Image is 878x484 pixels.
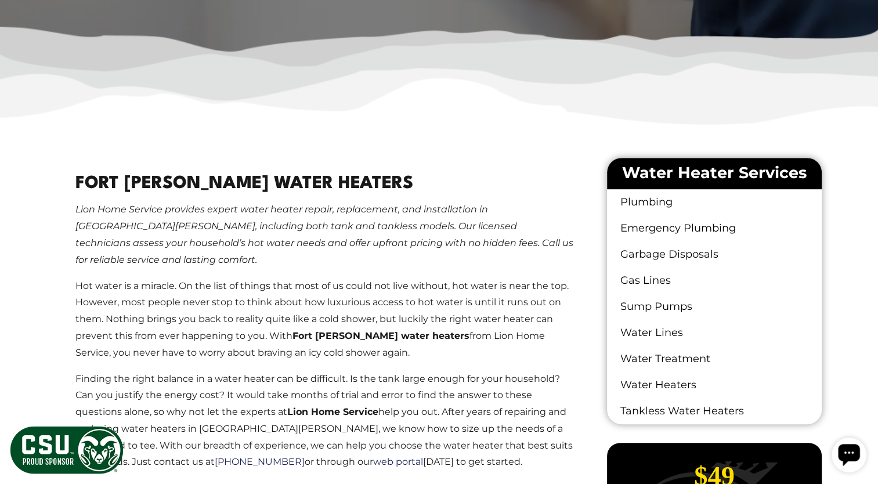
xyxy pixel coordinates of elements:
[75,371,574,471] p: Finding the right balance in a water heater can be difficult. Is the tank large enough for your h...
[607,398,821,424] a: Tankless Water Heaters
[287,406,378,417] strong: Lion Home Service
[75,204,573,265] em: Lion Home Service provides expert water heater repair, replacement, and installation in [GEOGRAPH...
[9,425,125,475] img: CSU Sponsor Badge
[607,215,821,241] a: Emergency Plumbing
[607,320,821,346] a: Water Lines
[5,5,39,39] div: Open chat widget
[215,456,305,467] a: [PHONE_NUMBER]
[607,189,821,215] a: Plumbing
[607,241,821,268] a: Garbage Disposals
[75,171,574,197] h1: Fort [PERSON_NAME] Water Heaters
[607,268,821,294] a: Gas Lines
[607,294,821,320] a: Sump Pumps
[607,346,821,372] a: Water Treatment
[373,456,423,467] a: web portal
[75,278,574,362] p: Hot water is a miracle. On the list of things that most of us could not live without, hot water i...
[607,372,821,398] a: Water Heaters
[292,330,469,341] strong: Fort [PERSON_NAME] water heaters
[607,158,821,189] li: Water Heater Services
